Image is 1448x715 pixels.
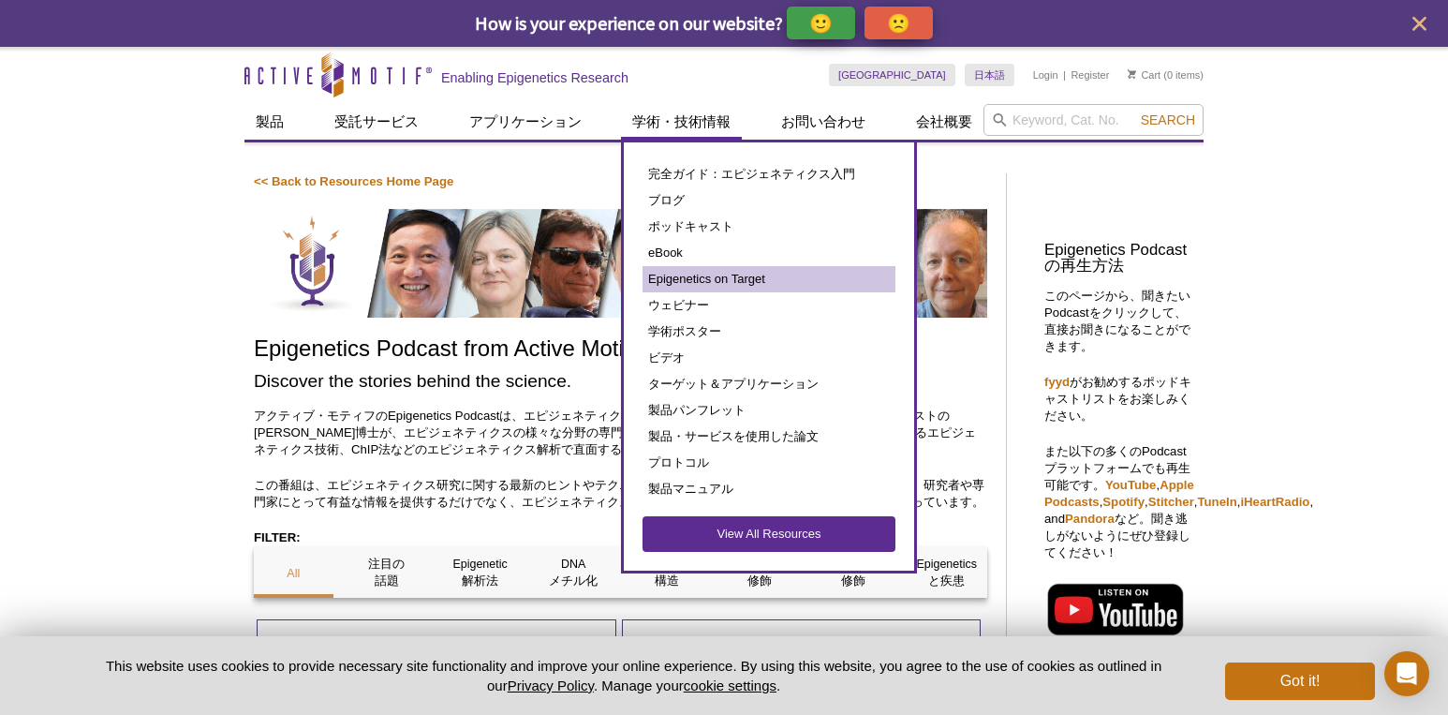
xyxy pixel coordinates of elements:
[254,408,987,458] p: アクティブ・モティフのEpigenetics Podcastは、エピジェネティクス研究の最新情報を分かりやすく伝える番組です。ホストの[PERSON_NAME]博士が、エピジェネティクスの様々な...
[965,64,1014,86] a: 日本語
[643,516,895,552] a: View All Resources
[643,371,895,397] a: ターゲット＆アプリケーション
[475,11,783,35] span: How is your experience on our website?
[1225,663,1375,700] button: Got it!
[643,476,895,502] a: 製品マニュアル
[1197,495,1236,509] a: TuneIn
[440,556,520,589] p: Epigenetic 解析法
[244,104,295,140] a: 製品
[1128,68,1160,82] a: Cart
[1044,374,1194,425] p: がお勧めするポッドキャストリストをお楽しみください。
[643,397,895,424] a: 製品パンフレット
[73,656,1194,695] p: This website uses cookies to provide necessary site functionality and improve your online experie...
[809,11,833,35] p: 🙂
[907,556,986,589] p: Epigenetics と疾患
[643,187,895,214] a: ブログ
[1044,478,1194,509] a: Apple Podcasts
[829,64,955,86] a: [GEOGRAPHIC_DATA]
[1033,68,1058,82] a: Login
[770,104,877,140] a: お問い合わせ
[323,104,430,140] a: 受託サービス
[508,678,594,693] a: Privacy Policy
[983,104,1204,136] input: Keyword, Cat. No.
[1135,112,1201,128] button: Search
[534,556,613,589] p: DNA メチル化
[254,368,987,394] h2: Discover the stories behind the science.
[1128,64,1204,86] li: (0 items)
[643,450,895,476] a: プロトコル
[1044,243,1194,275] h3: Epigenetics Podcastの再生方法
[1148,495,1194,509] a: Stitcher
[1071,68,1109,82] a: Register
[1408,12,1431,36] button: close
[643,161,895,187] a: 完全ガイド：エピジェネティクス入門
[643,292,895,319] a: ウェビナー
[1065,512,1115,526] a: Pandora
[1105,478,1156,492] a: YouTube
[643,319,895,345] a: 学術ポスター
[1063,64,1066,86] li: |
[254,336,987,364] h1: Epigenetics Podcast from Active Motif
[643,266,895,292] a: Epigenetics on Target
[905,104,983,140] a: 会社概要
[441,69,628,86] h2: Enabling Epigenetics Research
[643,424,895,450] a: 製品・サービスを使用した論文
[347,556,427,589] p: 注目の 話題
[1044,288,1194,355] p: このページから、聞きたいPodcastをクリックして、直接お聞きになることができます。
[458,104,593,140] a: アプリケーション
[643,345,895,371] a: ビデオ
[254,530,301,544] strong: FILTER:
[1384,651,1429,696] div: Open Intercom Messenger
[1102,495,1145,509] a: Spotify
[1128,69,1136,79] img: Your Cart
[1044,580,1186,638] img: Listen on YouTube
[254,174,453,188] a: << Back to Resources Home Page
[887,11,910,35] p: 🙁
[643,240,895,266] a: eBook
[1044,375,1070,389] a: fyyd
[643,214,895,240] a: ポッドキャスト
[1044,443,1194,561] p: また以下の多くのPodcast プラットフォームでも再生可能です。 , , , , , , and など。聞き逃しがないようにぜひ登録してください！
[254,565,333,582] p: All
[621,104,742,140] a: 学術・技術情報
[684,678,776,693] button: cookie settings
[254,477,987,511] p: この番組は、エピジェネティクス研究に関する最新のヒントやテクニックについて、活気に満ちた議論を展開しています。研究者や専門家にとって有益な情報を提供するだけでなく、エピジェネティクスに興味を持つ...
[254,209,987,318] img: Discover the stories behind the science.
[1240,495,1309,509] a: iHeartRadio
[1141,112,1195,127] span: Search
